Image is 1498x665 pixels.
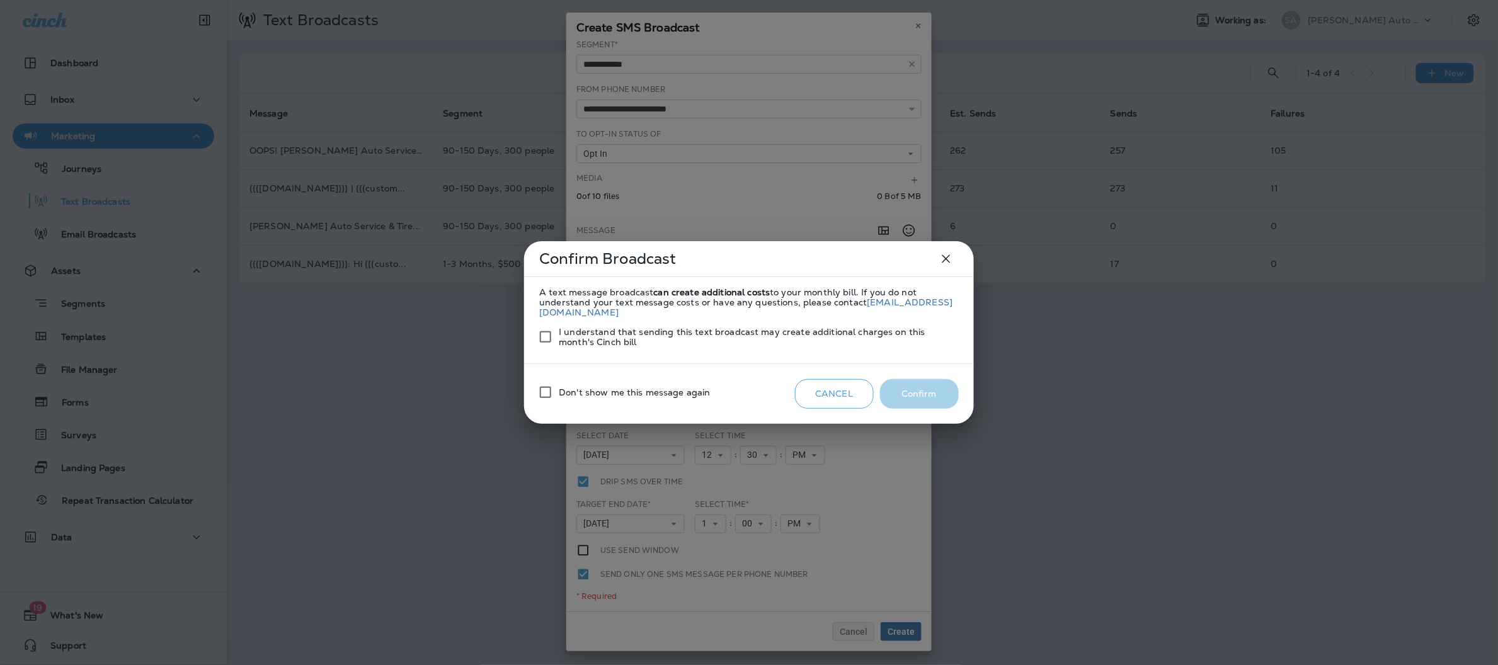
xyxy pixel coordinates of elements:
p: A text message broadcast to your monthly bill. If you do not understand your text message costs o... [539,287,958,317]
p: Confirm Broadcast [539,254,676,264]
button: close [934,246,959,271]
strong: can create additional costs [654,287,770,298]
span: I understand that sending this text broadcast may create additional charges on this month's Cinch... [559,327,948,347]
button: Cancel [795,379,874,409]
span: Don't show me this message again [559,387,710,397]
a: [EMAIL_ADDRESS][DOMAIN_NAME] [539,297,952,318]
